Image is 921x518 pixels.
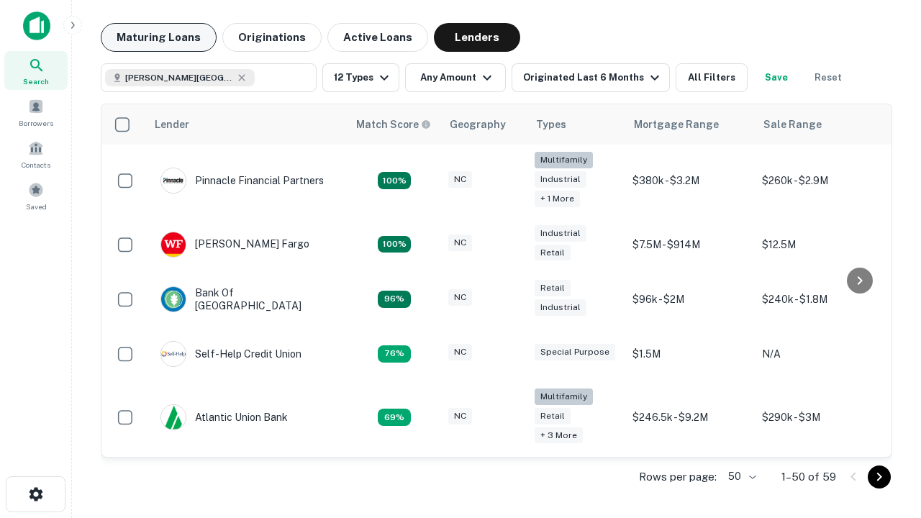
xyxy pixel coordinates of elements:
div: Retail [535,245,571,261]
button: Lenders [434,23,520,52]
div: Lender [155,116,189,133]
div: Matching Properties: 14, hasApolloMatch: undefined [378,291,411,308]
div: Matching Properties: 10, hasApolloMatch: undefined [378,409,411,426]
div: Mortgage Range [634,116,719,133]
td: $246.5k - $9.2M [625,381,755,454]
iframe: Chat Widget [849,403,921,472]
th: Geography [441,104,527,145]
button: Save your search to get updates of matches that match your search criteria. [753,63,799,92]
img: capitalize-icon.png [23,12,50,40]
td: $290k - $3M [755,381,884,454]
div: NC [448,235,472,251]
div: Atlantic Union Bank [160,404,288,430]
button: 12 Types [322,63,399,92]
div: Multifamily [535,152,593,168]
div: Bank Of [GEOGRAPHIC_DATA] [160,286,333,312]
td: $260k - $2.9M [755,145,884,217]
span: Contacts [22,159,50,171]
span: [PERSON_NAME][GEOGRAPHIC_DATA], [GEOGRAPHIC_DATA] [125,71,233,84]
div: Pinnacle Financial Partners [160,168,324,194]
div: Industrial [535,171,586,188]
div: Types [536,116,566,133]
div: Retail [535,408,571,424]
button: Go to next page [868,465,891,489]
div: Matching Properties: 26, hasApolloMatch: undefined [378,172,411,189]
div: Industrial [535,225,586,242]
td: $380k - $3.2M [625,145,755,217]
td: $12.5M [755,217,884,272]
div: NC [448,289,472,306]
div: Geography [450,116,506,133]
button: Maturing Loans [101,23,217,52]
button: Originations [222,23,322,52]
div: Originated Last 6 Months [523,69,663,86]
th: Mortgage Range [625,104,755,145]
div: Multifamily [535,388,593,405]
th: Types [527,104,625,145]
td: $1.5M [625,327,755,381]
td: $7.5M - $914M [625,217,755,272]
a: Borrowers [4,93,68,132]
a: Search [4,51,68,90]
img: picture [161,287,186,312]
a: Saved [4,176,68,215]
div: NC [448,344,472,360]
div: Capitalize uses an advanced AI algorithm to match your search with the best lender. The match sco... [356,117,431,132]
button: Any Amount [405,63,506,92]
span: Saved [26,201,47,212]
button: All Filters [676,63,748,92]
div: Industrial [535,299,586,316]
button: Reset [805,63,851,92]
div: NC [448,408,472,424]
td: $240k - $1.8M [755,272,884,327]
td: N/A [755,327,884,381]
div: Matching Properties: 15, hasApolloMatch: undefined [378,236,411,253]
div: 50 [722,466,758,487]
td: $96k - $2M [625,272,755,327]
span: Borrowers [19,117,53,129]
p: 1–50 of 59 [781,468,836,486]
img: picture [161,342,186,366]
div: NC [448,171,472,188]
div: [PERSON_NAME] Fargo [160,232,309,258]
span: Search [23,76,49,87]
th: Lender [146,104,348,145]
div: Self-help Credit Union [160,341,301,367]
div: + 3 more [535,427,583,444]
div: Sale Range [763,116,822,133]
div: Matching Properties: 11, hasApolloMatch: undefined [378,345,411,363]
button: Active Loans [327,23,428,52]
div: Retail [535,280,571,296]
button: Originated Last 6 Months [512,63,670,92]
th: Sale Range [755,104,884,145]
div: + 1 more [535,191,580,207]
img: picture [161,405,186,430]
div: Special Purpose [535,344,615,360]
img: picture [161,168,186,193]
img: picture [161,232,186,257]
p: Rows per page: [639,468,717,486]
h6: Match Score [356,117,428,132]
a: Contacts [4,135,68,173]
th: Capitalize uses an advanced AI algorithm to match your search with the best lender. The match sco... [348,104,441,145]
